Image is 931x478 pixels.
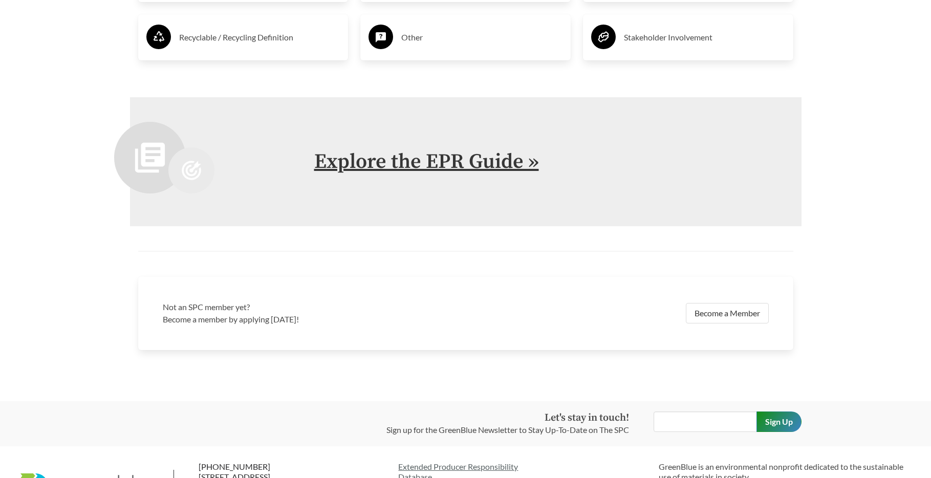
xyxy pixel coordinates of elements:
[545,411,629,424] strong: Let's stay in touch!
[179,29,340,46] h3: Recyclable / Recycling Definition
[756,411,802,432] input: Sign Up
[314,149,539,175] a: Explore the EPR Guide »
[163,313,460,325] p: Become a member by applying [DATE]!
[386,424,629,436] p: Sign up for the GreenBlue Newsletter to Stay Up-To-Date on The SPC
[686,303,769,323] a: Become a Member
[624,29,785,46] h3: Stakeholder Involvement
[401,29,562,46] h3: Other
[163,301,460,313] h3: Not an SPC member yet?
